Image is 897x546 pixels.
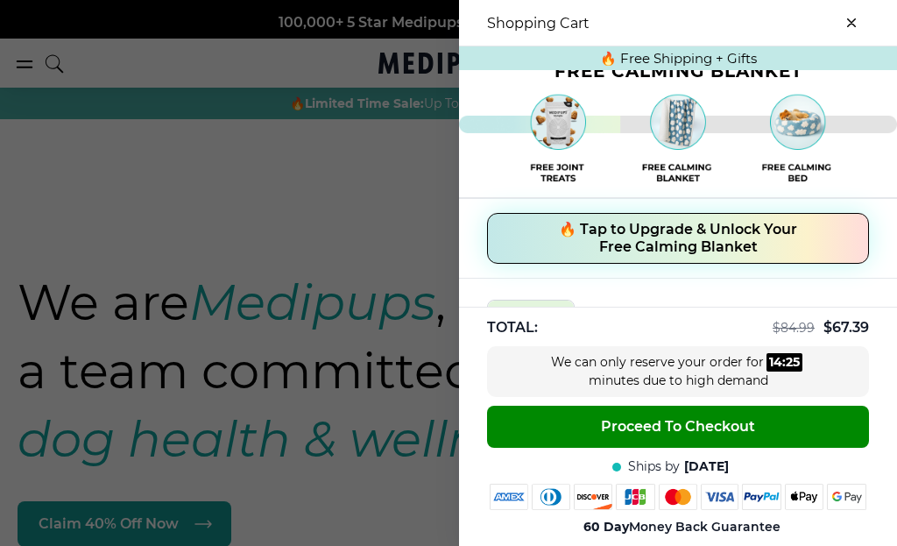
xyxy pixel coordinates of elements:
button: Proceed To Checkout [487,406,869,448]
span: [DATE] [684,458,729,475]
span: Money Back Guarantee [583,519,780,535]
img: Calming Dog Chews [488,301,574,386]
img: google [827,484,866,510]
span: Ships by [628,458,680,475]
button: 🔥 Tap to Upgrade & Unlock Your Free Calming Blanket [487,213,869,264]
div: 25 [786,353,800,372]
h3: Shopping Cart [487,15,590,32]
img: paypal [742,484,781,510]
img: mastercard [659,484,697,510]
img: jcb [616,484,655,510]
img: diners-club [532,484,570,510]
div: : [766,353,802,372]
img: amex [490,484,528,510]
span: $ 84.99 [773,320,815,336]
strong: 60 Day [583,519,629,535]
span: 🔥 Free Shipping + Gifts [600,50,757,67]
img: apple [785,484,823,510]
button: close-cart [834,5,869,40]
div: 14 [769,353,782,372]
img: Free shipping [459,89,897,189]
img: discover [574,484,612,510]
div: We can only reserve your order for minutes due to high demand [547,353,809,390]
span: 🔥 Tap to Upgrade & Unlock Your Free Calming Blanket [559,221,797,256]
img: visa [701,484,739,510]
span: $ 67.39 [823,319,869,336]
span: Proceed To Checkout [601,418,755,436]
span: TOTAL: [487,318,538,337]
